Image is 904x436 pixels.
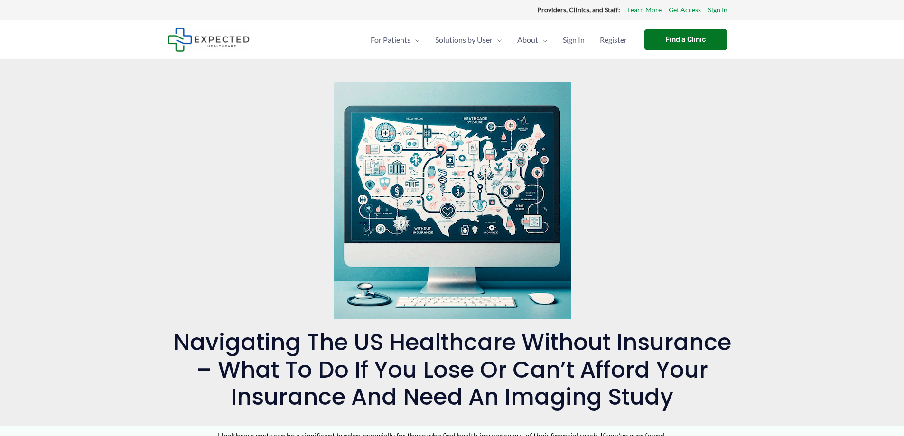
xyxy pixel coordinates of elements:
img: A conceptual map of the United States with healthcare symbols, paths, and routes. [334,82,571,319]
a: Get Access [669,4,701,16]
img: Expected Healthcare Logo - side, dark font, small [168,28,250,52]
a: Register [592,23,634,56]
a: Learn More [627,4,662,16]
a: Find a Clinic [644,29,727,50]
a: Solutions by UserMenu Toggle [428,23,510,56]
h1: Navigating the US Healthcare Without Insurance – What to do if you lose or can’t afford your insu... [168,329,737,411]
strong: Providers, Clinics, and Staff: [537,6,620,14]
nav: Primary Site Navigation [363,23,634,56]
span: Sign In [563,23,585,56]
a: Sign In [708,4,727,16]
a: AboutMenu Toggle [510,23,555,56]
span: Register [600,23,627,56]
span: Menu Toggle [410,23,420,56]
span: For Patients [371,23,410,56]
a: Sign In [555,23,592,56]
span: About [517,23,538,56]
span: Solutions by User [435,23,493,56]
a: For PatientsMenu Toggle [363,23,428,56]
span: Menu Toggle [493,23,502,56]
span: Menu Toggle [538,23,548,56]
